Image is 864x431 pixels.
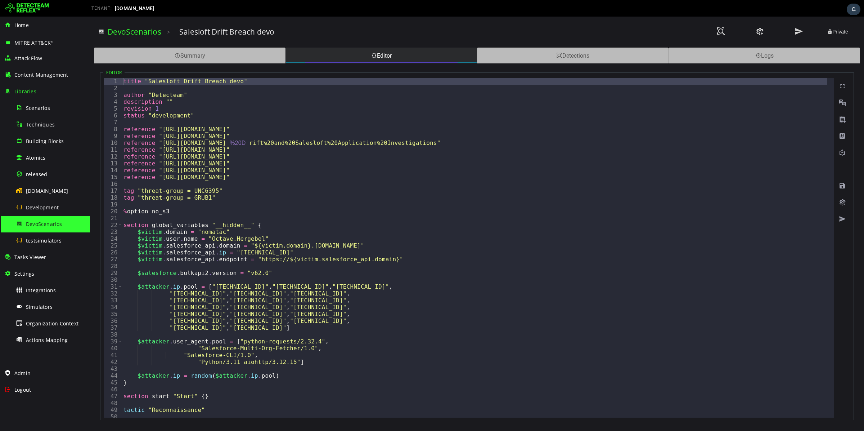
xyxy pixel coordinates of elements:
[14,239,32,246] div: 27
[14,232,32,239] div: 26
[14,212,32,219] div: 23
[26,121,55,128] span: Techniques
[14,219,32,226] div: 24
[26,204,59,211] span: Development
[14,349,32,356] div: 43
[14,383,32,390] div: 48
[14,254,46,261] span: Tasks Viewer
[14,116,32,123] div: 9
[14,171,32,178] div: 17
[14,308,32,315] div: 37
[28,267,32,274] span: Toggle code folding, rows 31 through 37
[14,253,32,260] div: 29
[18,10,71,20] a: DevoScenarios
[26,237,62,244] span: testsimulators
[14,246,32,253] div: 28
[89,10,184,20] h3: Salesloft Drift Breach devo
[14,376,32,383] div: 47
[14,267,32,274] div: 31
[14,205,32,212] div: 22
[14,270,35,277] span: Settings
[14,397,32,404] div: 50
[4,31,195,47] div: Summary
[14,39,53,46] span: MITRE ATT&CK
[14,89,32,95] div: 5
[14,335,32,342] div: 41
[14,61,32,68] div: 1
[14,102,32,109] div: 7
[14,75,32,82] div: 3
[14,143,32,150] div: 13
[26,154,45,161] span: Atomics
[5,3,49,14] img: Detecteam logo
[13,53,35,59] legend: Editor
[14,55,42,62] span: Attack Flow
[26,105,50,111] span: Scenarios
[14,82,32,89] div: 4
[77,11,80,19] span: >
[737,12,758,18] span: Private
[14,88,36,95] span: Libraries
[14,157,32,164] div: 15
[14,315,32,321] div: 38
[14,130,32,137] div: 11
[14,226,32,232] div: 25
[14,109,32,116] div: 8
[91,6,112,11] span: TENANT:
[14,68,32,75] div: 2
[14,280,32,287] div: 33
[26,138,64,145] span: Building Blocks
[14,386,31,393] span: Logout
[28,205,32,212] span: Toggle code folding, rows 22 through 45
[14,321,32,328] div: 39
[14,137,32,143] div: 12
[14,123,32,130] div: 10
[14,370,31,377] span: Admin
[51,40,53,43] sup: ®
[14,198,32,205] div: 21
[14,71,68,78] span: Content Management
[26,187,68,194] span: [DOMAIN_NAME]
[26,171,48,178] span: released
[26,221,62,227] span: DevoScenarios
[28,321,32,328] span: Toggle code folding, rows 39 through 42
[730,11,766,20] button: Private
[14,369,32,376] div: 46
[14,95,32,102] div: 6
[14,363,32,369] div: 45
[387,31,579,47] div: Detections
[115,5,154,11] span: [DOMAIN_NAME]
[14,287,32,294] div: 34
[14,390,32,397] div: 49
[14,260,32,267] div: 30
[579,31,770,47] div: Logs
[14,274,32,280] div: 32
[26,303,53,310] span: Simulators
[847,4,860,15] div: Task Notifications
[14,356,32,363] div: 44
[14,22,29,28] span: Home
[14,342,32,349] div: 42
[195,31,387,47] div: Editor
[26,320,78,327] span: Organization Context
[14,164,32,171] div: 16
[14,301,32,308] div: 36
[26,337,68,343] span: Actions Mapping
[14,178,32,185] div: 18
[26,287,56,294] span: Integrations
[14,191,32,198] div: 20
[14,328,32,335] div: 40
[14,150,32,157] div: 14
[14,185,32,191] div: 19
[14,294,32,301] div: 35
